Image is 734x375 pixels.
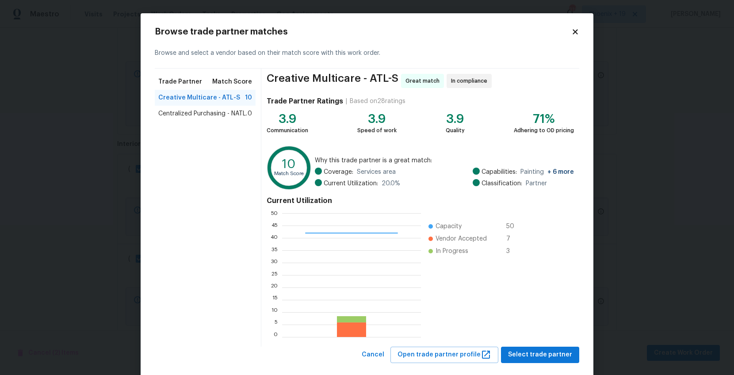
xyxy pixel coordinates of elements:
[526,179,547,188] span: Partner
[343,97,350,106] div: |
[155,38,579,69] div: Browse and select a vendor based on their match score with this work order.
[398,349,491,360] span: Open trade partner profile
[272,297,278,302] text: 15
[267,196,574,205] h4: Current Utilization
[267,74,398,88] span: Creative Multicare - ATL-S
[324,179,378,188] span: Current Utilization:
[315,156,574,165] span: Why this trade partner is a great match:
[267,97,343,106] h4: Trade Partner Ratings
[271,272,278,278] text: 25
[508,349,572,360] span: Select trade partner
[270,235,278,241] text: 40
[357,115,397,123] div: 3.9
[271,248,278,253] text: 35
[451,77,491,85] span: In compliance
[390,347,498,363] button: Open trade partner profile
[271,260,278,265] text: 30
[271,210,278,216] text: 50
[506,234,520,243] span: 7
[271,310,278,315] text: 10
[358,347,388,363] button: Cancel
[271,285,278,290] text: 20
[267,115,308,123] div: 3.9
[350,97,405,106] div: Based on 28 ratings
[357,168,396,176] span: Services area
[436,247,468,256] span: In Progress
[482,168,517,176] span: Capabilities:
[267,126,308,135] div: Communication
[274,171,304,176] text: Match Score
[212,77,252,86] span: Match Score
[248,109,252,118] span: 0
[357,126,397,135] div: Speed of work
[275,322,278,327] text: 5
[501,347,579,363] button: Select trade partner
[158,77,202,86] span: Trade Partner
[446,126,465,135] div: Quality
[506,222,520,231] span: 50
[282,158,296,170] text: 10
[520,168,574,176] span: Painting
[547,169,574,175] span: + 6 more
[362,349,384,360] span: Cancel
[155,27,571,36] h2: Browse trade partner matches
[274,334,278,340] text: 0
[446,115,465,123] div: 3.9
[271,223,278,228] text: 45
[405,77,443,85] span: Great match
[436,222,462,231] span: Capacity
[514,115,574,123] div: 71%
[514,126,574,135] div: Adhering to OD pricing
[324,168,353,176] span: Coverage:
[158,93,240,102] span: Creative Multicare - ATL-S
[245,93,252,102] span: 10
[382,179,400,188] span: 20.0 %
[482,179,522,188] span: Classification:
[506,247,520,256] span: 3
[436,234,487,243] span: Vendor Accepted
[158,109,247,118] span: Centralized Purchasing - NATL.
